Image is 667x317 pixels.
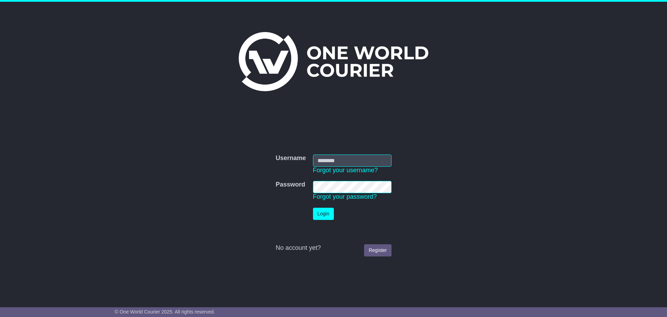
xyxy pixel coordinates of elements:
img: One World [239,32,428,91]
label: Username [275,154,306,162]
a: Forgot your password? [313,193,377,200]
span: © One World Courier 2025. All rights reserved. [115,309,215,315]
button: Login [313,208,334,220]
div: No account yet? [275,244,391,252]
a: Register [364,244,391,256]
a: Forgot your username? [313,167,378,174]
label: Password [275,181,305,189]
